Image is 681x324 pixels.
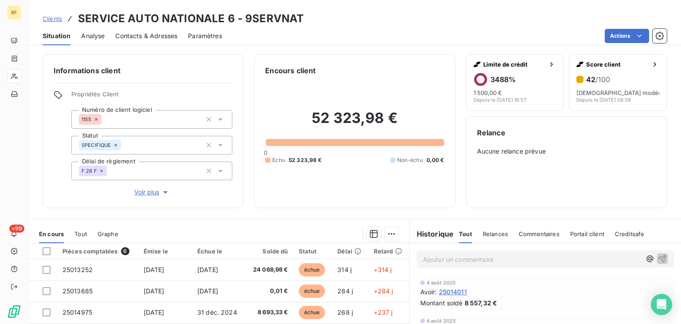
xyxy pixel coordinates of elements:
span: 6 [121,247,129,255]
span: Aucune relance prévue [477,147,656,156]
span: 8 693,33 € [251,308,288,317]
img: Logo LeanPay [7,304,21,319]
button: Actions [605,29,649,43]
h6: Encours client [265,65,316,76]
span: Analyse [81,32,105,40]
span: +284 j [374,287,393,295]
div: Statut [299,248,327,255]
div: Échue le [197,248,240,255]
span: 1155 [82,117,92,122]
span: 4 août 2025 [427,318,456,324]
span: Depuis le [DATE] 08:39 [576,97,631,103]
span: 25014011 [439,287,467,296]
h3: SERVICE AUTO NATIONALE 6 - 9SERVNAT [78,11,304,27]
h6: 3488 % [490,75,516,84]
span: +99 [9,225,24,233]
span: [DATE] [144,287,164,295]
span: Relances [483,230,508,237]
a: Clients [43,14,62,23]
span: F 28 F [82,168,97,174]
span: 0,00 € [427,156,444,164]
span: échue [299,284,325,298]
span: 52 323,98 € [289,156,322,164]
span: Limite de crédit [483,61,545,68]
button: Voir plus [71,187,232,197]
span: 25013685 [63,287,93,295]
span: 8 557,32 € [465,298,497,308]
button: Limite de crédit3488%1 500,00 €Depuis le [DATE] 16:57 [466,54,564,111]
span: Creditsafe [615,230,645,237]
span: Depuis le [DATE] 16:57 [474,97,526,103]
button: Score client42/100[DEMOGRAPHIC_DATA] modéréDepuis le [DATE] 08:39 [569,54,667,111]
span: Paramètres [188,32,222,40]
span: Commentaires [519,230,560,237]
span: En cours [39,230,64,237]
span: Non-échu [397,156,423,164]
span: Clients [43,15,62,22]
span: 284 j [337,287,353,295]
h6: 42 [586,75,610,84]
div: Émise le [144,248,187,255]
span: 0 [264,149,267,156]
span: [DEMOGRAPHIC_DATA] modéré [576,89,664,96]
span: +237 j [374,308,393,316]
span: 25013252 [63,266,93,273]
input: Ajouter une valeur [107,167,114,175]
span: 4 août 2025 [427,280,456,285]
div: Pièces comptables [63,247,133,255]
span: [DATE] [197,287,218,295]
h6: Informations client [54,65,232,76]
span: Portail client [570,230,604,237]
span: 314 j [337,266,352,273]
span: Échu [272,156,285,164]
span: Graphe [98,230,118,237]
span: 268 j [337,308,353,316]
div: Open Intercom Messenger [651,294,672,315]
span: échue [299,263,325,277]
input: Ajouter une valeur [121,141,128,149]
span: Tout [74,230,87,237]
div: Retard [374,248,404,255]
span: [DATE] [144,308,164,316]
span: Situation [43,32,70,40]
span: 24 068,98 € [251,265,288,274]
span: Contacts & Adresses [115,32,177,40]
span: [DATE] [144,266,164,273]
span: /100 [595,75,610,84]
div: Solde dû [251,248,288,255]
input: Ajouter une valeur [102,115,109,123]
span: +314 j [374,266,392,273]
span: échue [299,306,325,319]
h6: Relance [477,127,656,138]
div: Délai [337,248,363,255]
div: BF [7,5,21,20]
span: Montant soldé [420,298,463,308]
span: SPECIFIQUE [82,142,111,148]
span: Score client [586,61,648,68]
span: Voir plus [134,188,170,197]
span: Avoir : [420,287,437,296]
span: Propriétés Client [71,91,232,103]
span: 1 500,00 € [474,89,502,96]
span: [DATE] [197,266,218,273]
span: 0,01 € [251,287,288,296]
span: Tout [459,230,472,237]
span: 25014975 [63,308,92,316]
h2: 52 323,98 € [265,109,444,136]
h6: Historique [410,229,454,239]
span: 31 déc. 2024 [197,308,237,316]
